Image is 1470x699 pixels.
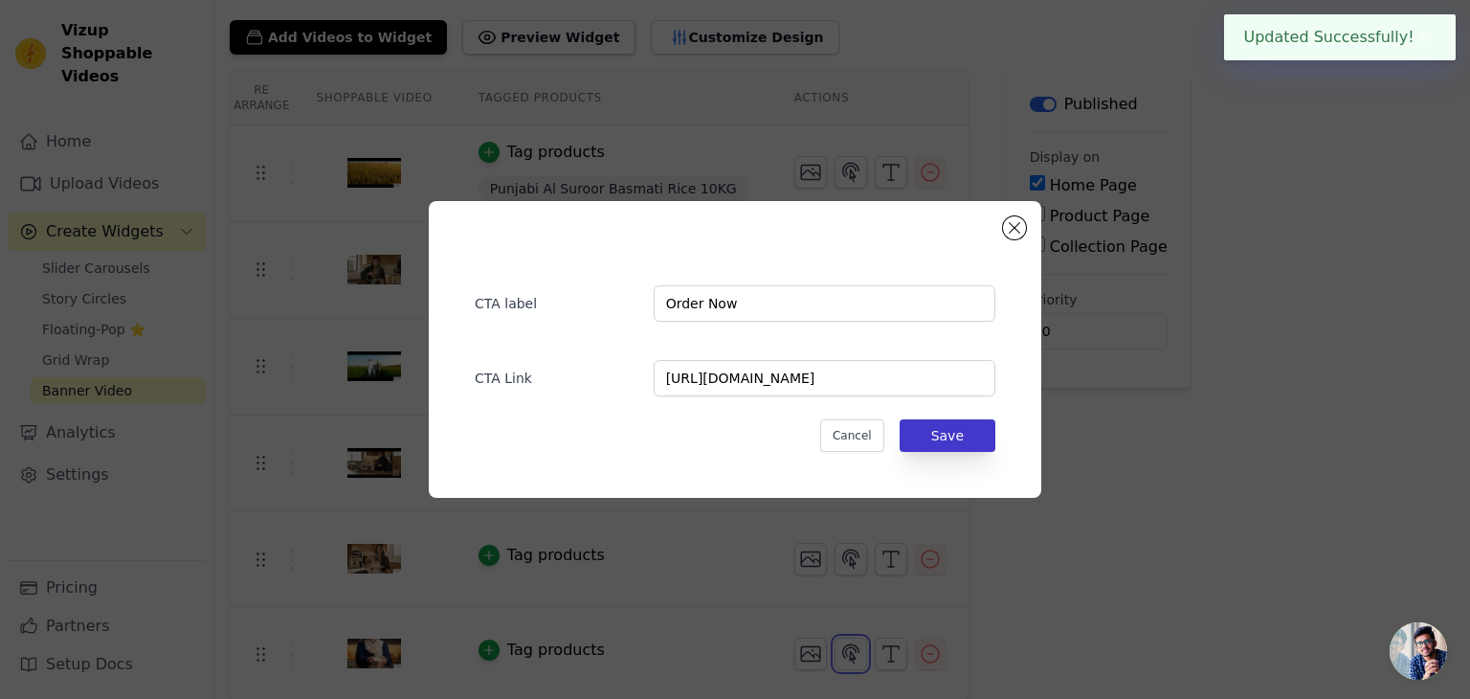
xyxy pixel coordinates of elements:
label: CTA Link [475,361,638,388]
label: CTA label [475,286,638,313]
button: Close [1414,26,1437,49]
button: Cancel [820,419,884,452]
div: Updated Successfully! [1224,14,1456,60]
a: Open chat [1390,622,1447,680]
button: Save [900,419,995,452]
input: https://example.com/ [654,360,995,396]
button: Close modal [1003,216,1026,239]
